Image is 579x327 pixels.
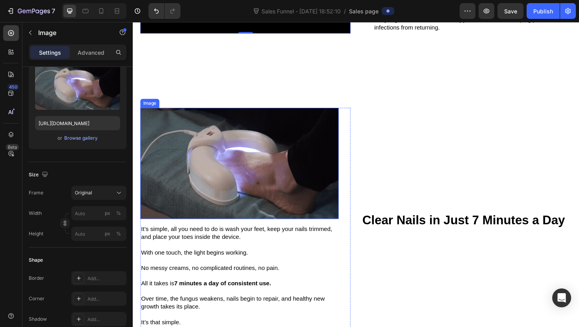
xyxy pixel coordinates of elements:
[344,7,346,15] span: /
[39,48,61,57] p: Settings
[35,116,120,130] input: https://example.com/image.jpg
[9,314,217,322] p: It’s that simple.
[116,230,121,237] div: %
[9,240,217,249] p: With one touch, the light begins working.
[71,227,126,241] input: px%
[504,8,517,15] span: Save
[8,91,218,209] img: gempages_518785439750947622-919fc83b-6931-4500-9786-0d498199eba6.webp
[9,273,217,281] p: All it takes is
[35,60,120,110] img: preview-image
[29,210,42,217] label: Width
[29,295,45,302] div: Corner
[116,210,121,217] div: %
[148,3,180,19] div: Undo/Redo
[260,7,342,15] span: Sales Funnel - [DATE] 18:52:10
[497,3,523,19] button: Save
[64,134,98,142] button: Browse gallery
[7,84,19,90] div: 450
[114,209,123,218] button: px
[78,48,104,57] p: Advanced
[349,7,379,15] span: Sales page
[38,28,105,37] p: Image
[87,296,124,303] div: Add...
[114,229,123,238] button: px
[103,229,112,238] button: %
[71,206,126,220] input: px%
[3,3,59,19] button: 7
[9,216,217,232] p: It’s simple, all you need to do is wash your feet, keep your nails trimmed, and place your toes i...
[105,230,110,237] div: px
[552,288,571,307] div: Open Intercom Messenger
[87,275,124,282] div: Add...
[103,209,112,218] button: %
[29,257,43,264] div: Shape
[6,144,19,150] div: Beta
[52,6,55,16] p: 7
[29,170,50,180] div: Size
[527,3,560,19] button: Publish
[64,135,98,142] div: Browse gallery
[105,210,110,217] div: px
[9,257,217,265] p: No messy creams, no complicated routines, no pain.
[9,83,26,90] div: Image
[71,186,126,200] button: Original
[29,189,43,196] label: Frame
[29,230,43,237] label: Height
[533,7,553,15] div: Publish
[87,316,124,323] div: Add...
[9,289,217,306] p: Over time, the fungus weakens, nails begin to repair, and healthy new growth takes its place.
[29,316,47,323] div: Shadow
[58,133,62,143] span: or
[29,275,44,282] div: Border
[243,203,458,217] strong: Clear Nails in Just 7 Minutes a Day
[44,273,147,280] strong: 7 minutes a day of consistent use.
[133,22,579,327] iframe: Design area
[75,189,92,196] span: Original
